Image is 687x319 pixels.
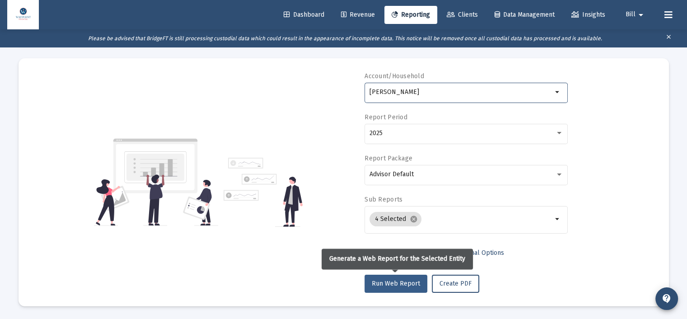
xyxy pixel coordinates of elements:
[365,113,407,121] label: Report Period
[94,137,218,227] img: reporting
[495,11,555,19] span: Data Management
[284,11,324,19] span: Dashboard
[392,11,430,19] span: Reporting
[439,280,472,287] span: Create PDF
[334,6,382,24] a: Revenue
[636,6,646,24] mat-icon: arrow_drop_down
[410,215,418,223] mat-icon: cancel
[341,11,375,19] span: Revenue
[451,249,504,257] span: Additional Options
[224,158,303,227] img: reporting-alt
[369,210,552,228] mat-chip-list: Selection
[14,6,32,24] img: Dashboard
[365,72,424,80] label: Account/Household
[365,155,412,162] label: Report Package
[365,275,427,293] button: Run Web Report
[552,214,563,225] mat-icon: arrow_drop_down
[276,6,332,24] a: Dashboard
[369,170,414,178] span: Advisor Default
[564,6,612,24] a: Insights
[615,5,657,23] button: Bill
[88,35,602,42] i: Please be advised that BridgeFT is still processing custodial data which could result in the appe...
[369,129,383,137] span: 2025
[369,212,421,226] mat-chip: 4 Selected
[369,89,552,96] input: Search or select an account or household
[552,87,563,98] mat-icon: arrow_drop_down
[372,280,420,287] span: Run Web Report
[439,6,485,24] a: Clients
[384,6,437,24] a: Reporting
[665,32,672,45] mat-icon: clear
[372,249,435,257] span: Select Custom Period
[432,275,479,293] button: Create PDF
[487,6,562,24] a: Data Management
[447,11,478,19] span: Clients
[365,196,402,203] label: Sub Reports
[571,11,605,19] span: Insights
[626,11,636,19] span: Bill
[661,293,672,304] mat-icon: contact_support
